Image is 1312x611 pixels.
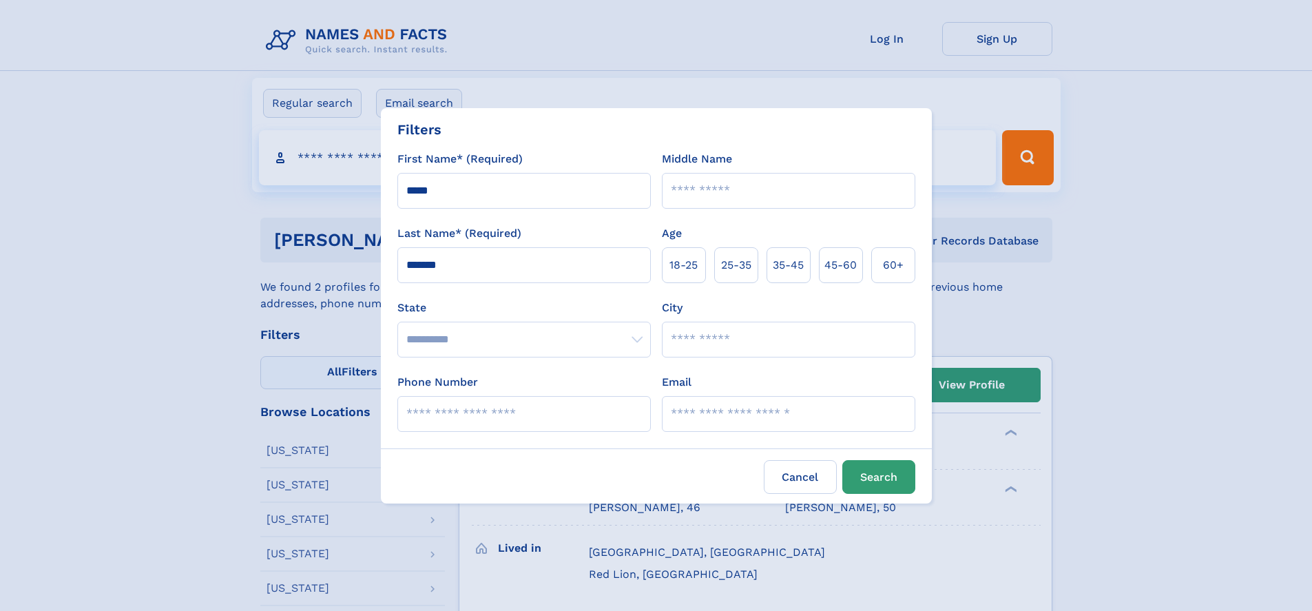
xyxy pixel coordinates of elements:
[842,460,915,494] button: Search
[883,257,904,273] span: 60+
[662,374,691,391] label: Email
[397,119,441,140] div: Filters
[773,257,804,273] span: 35‑45
[662,300,683,316] label: City
[764,460,837,494] label: Cancel
[662,225,682,242] label: Age
[824,257,857,273] span: 45‑60
[397,225,521,242] label: Last Name* (Required)
[721,257,751,273] span: 25‑35
[669,257,698,273] span: 18‑25
[397,151,523,167] label: First Name* (Required)
[397,300,651,316] label: State
[397,374,478,391] label: Phone Number
[662,151,732,167] label: Middle Name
